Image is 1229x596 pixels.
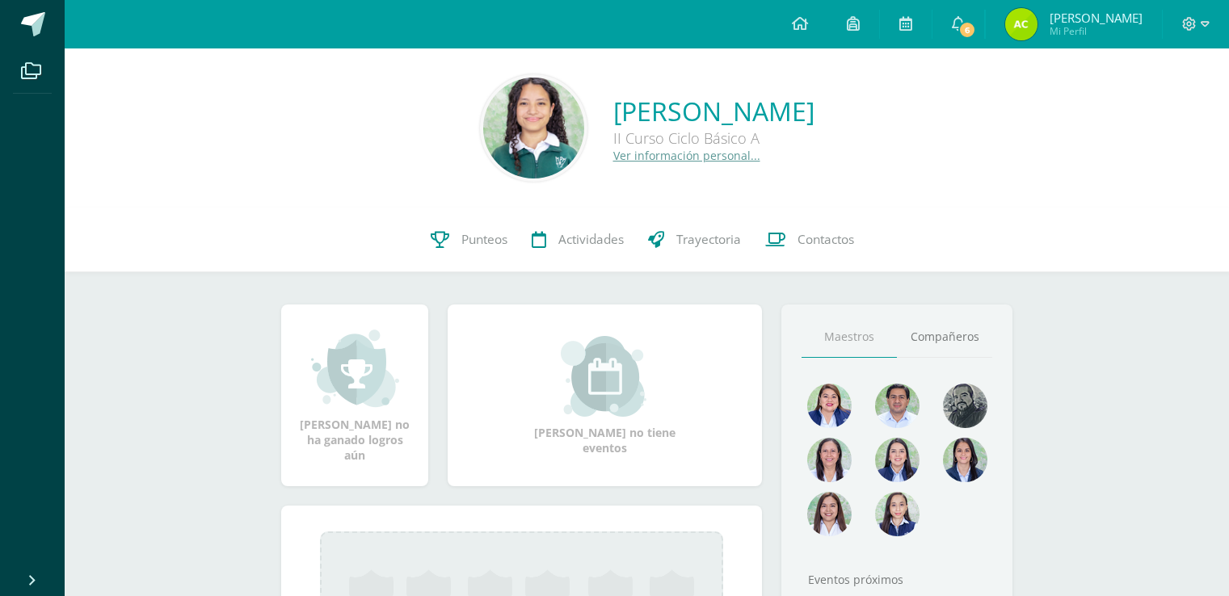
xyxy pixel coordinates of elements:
[802,317,897,358] a: Maestros
[636,208,753,272] a: Trayectoria
[943,384,987,428] img: 4179e05c207095638826b52d0d6e7b97.png
[897,317,992,358] a: Compañeros
[311,328,399,409] img: achievement_small.png
[613,94,814,128] a: [PERSON_NAME]
[807,438,852,482] img: 78f4197572b4db04b380d46154379998.png
[875,438,920,482] img: 421193c219fb0d09e137c3cdd2ddbd05.png
[676,231,741,248] span: Trayectoria
[461,231,507,248] span: Punteos
[958,21,976,39] span: 6
[524,336,686,455] div: [PERSON_NAME] no tiene eventos
[483,78,584,178] img: 5fd78262e18a76f75c4023978666c0aa.png
[1050,24,1143,38] span: Mi Perfil
[419,208,520,272] a: Punteos
[1005,8,1037,40] img: a2981e156c5488ab61ea97d2bec4a841.png
[802,572,992,587] div: Eventos próximos
[875,492,920,536] img: e0582db7cc524a9960c08d03de9ec803.png
[753,208,866,272] a: Contactos
[798,231,854,248] span: Contactos
[1050,10,1143,26] span: [PERSON_NAME]
[561,336,649,417] img: event_small.png
[558,231,624,248] span: Actividades
[807,492,852,536] img: 1be4a43e63524e8157c558615cd4c825.png
[297,328,412,463] div: [PERSON_NAME] no ha ganado logros aún
[520,208,636,272] a: Actividades
[613,128,814,148] div: II Curso Ciclo Básico A
[875,384,920,428] img: 1e7bfa517bf798cc96a9d855bf172288.png
[943,438,987,482] img: d4e0c534ae446c0d00535d3bb96704e9.png
[807,384,852,428] img: 135afc2e3c36cc19cf7f4a6ffd4441d1.png
[613,148,760,163] a: Ver información personal...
